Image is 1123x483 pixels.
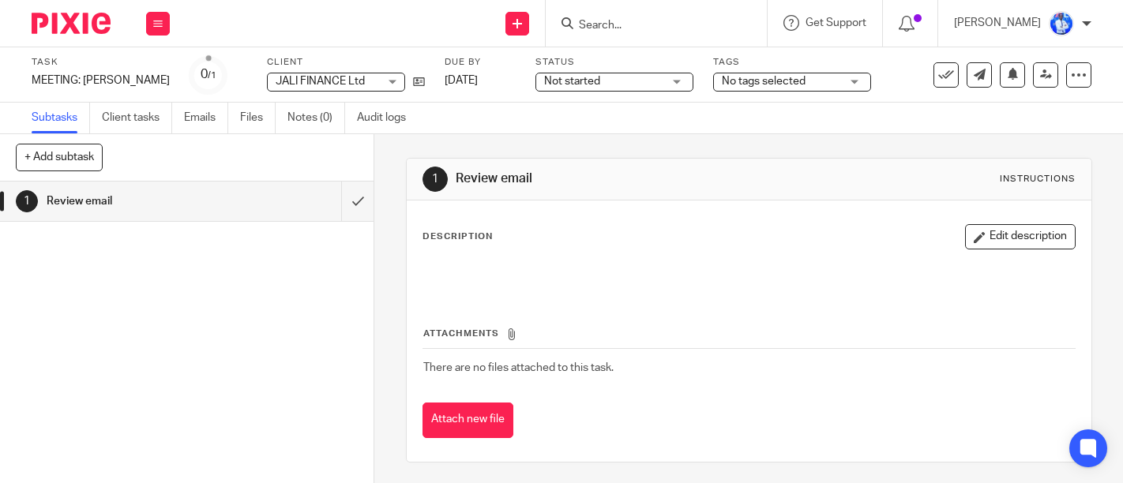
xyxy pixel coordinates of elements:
[240,103,276,133] a: Files
[32,13,111,34] img: Pixie
[713,56,871,69] label: Tags
[577,19,719,33] input: Search
[276,76,365,87] span: JALI FINANCE Ltd
[16,190,38,212] div: 1
[201,66,216,84] div: 0
[184,103,228,133] a: Emails
[32,103,90,133] a: Subtasks
[535,56,693,69] label: Status
[287,103,345,133] a: Notes (0)
[423,362,614,373] span: There are no files attached to this task.
[423,230,493,243] p: Description
[445,75,478,86] span: [DATE]
[965,224,1076,249] button: Edit description
[806,17,866,28] span: Get Support
[357,103,418,133] a: Audit logs
[423,329,499,338] span: Attachments
[423,167,448,192] div: 1
[16,144,103,170] button: + Add subtask
[102,103,172,133] a: Client tasks
[954,15,1041,31] p: [PERSON_NAME]
[423,402,513,438] button: Attach new file
[47,189,233,213] h1: Review email
[722,76,806,87] span: No tags selected
[267,56,425,69] label: Client
[544,76,600,87] span: Not started
[32,73,170,88] div: MEETING: [PERSON_NAME]
[456,170,783,187] h1: Review email
[1000,173,1076,185] div: Instructions
[1049,11,1074,36] img: WhatsApp%20Image%202022-01-17%20at%2010.26.43%20PM.jpeg
[32,73,170,88] div: MEETING: Umuganwa Rosine
[445,56,516,69] label: Due by
[208,71,216,80] small: /1
[32,56,170,69] label: Task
